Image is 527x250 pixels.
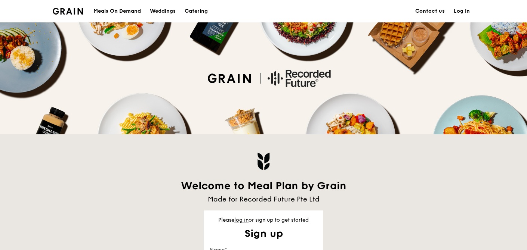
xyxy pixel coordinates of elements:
[53,8,83,15] img: Grain
[234,217,249,223] a: log in
[257,152,270,170] img: Grain logo
[204,216,323,224] div: Please or sign up to get started
[174,194,353,204] div: Made for Recorded Future Pte Ltd
[204,227,323,240] div: Sign up
[174,179,353,193] div: Welcome to Meal Plan by Grain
